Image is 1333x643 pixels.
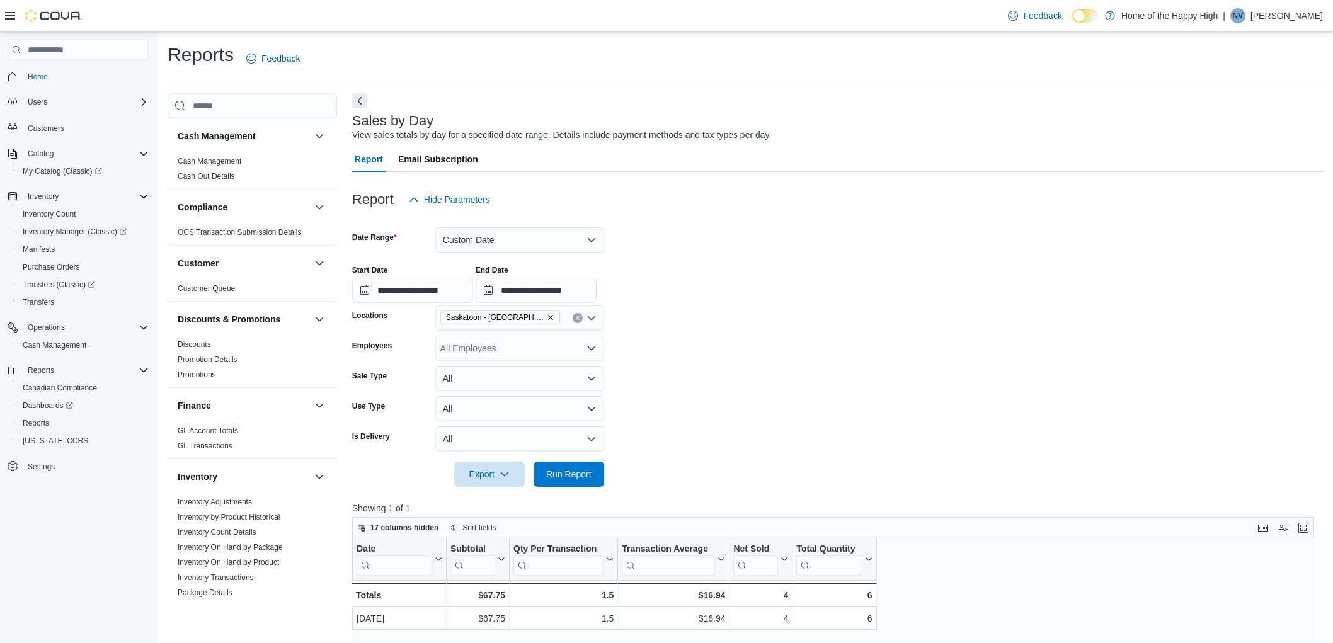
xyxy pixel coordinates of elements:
[404,187,495,212] button: Hide Parameters
[23,120,149,135] span: Customers
[18,164,107,179] a: My Catalog (Classic)
[312,128,327,144] button: Cash Management
[352,401,385,411] label: Use Type
[1296,520,1311,535] button: Enter fullscreen
[446,311,544,324] span: Saskatoon - [GEOGRAPHIC_DATA] - Fire & Flower
[1276,520,1291,535] button: Display options
[3,118,154,137] button: Customers
[261,52,300,65] span: Feedback
[476,265,508,275] label: End Date
[178,228,302,237] a: OCS Transaction Submission Details
[18,277,149,292] span: Transfers (Classic)
[23,436,88,446] span: [US_STATE] CCRS
[178,441,232,450] a: GL Transactions
[178,513,280,521] a: Inventory by Product Historical
[178,201,309,213] button: Compliance
[622,588,725,603] div: $16.94
[18,277,100,292] a: Transfers (Classic)
[1003,3,1067,28] a: Feedback
[178,528,256,537] a: Inventory Count Details
[178,558,279,567] a: Inventory On Hand by Product
[462,462,517,487] span: Export
[23,401,73,411] span: Dashboards
[23,146,59,161] button: Catalog
[178,156,241,166] span: Cash Management
[28,191,59,202] span: Inventory
[23,166,102,176] span: My Catalog (Classic)
[23,418,49,428] span: Reports
[462,523,496,533] span: Sort fields
[178,227,302,237] span: OCS Transaction Submission Details
[312,398,327,413] button: Finance
[178,313,280,326] h3: Discounts & Promotions
[450,588,505,603] div: $67.75
[178,340,211,349] a: Discounts
[352,371,387,381] label: Sale Type
[13,162,154,180] a: My Catalog (Classic)
[178,470,309,483] button: Inventory
[178,370,216,379] a: Promotions
[1072,9,1099,23] input: Dark Mode
[178,171,235,181] span: Cash Out Details
[23,69,53,84] a: Home
[352,113,434,128] h3: Sales by Day
[18,338,91,353] a: Cash Management
[13,205,154,223] button: Inventory Count
[18,416,149,431] span: Reports
[18,295,149,310] span: Transfers
[13,223,154,241] a: Inventory Manager (Classic)
[23,94,149,110] span: Users
[28,97,47,107] span: Users
[178,542,283,552] span: Inventory On Hand by Package
[573,313,583,323] button: Clear input
[178,130,309,142] button: Cash Management
[450,543,505,576] button: Subtotal
[513,588,614,603] div: 1.5
[178,572,254,583] span: Inventory Transactions
[18,416,54,431] a: Reports
[435,366,604,391] button: All
[312,469,327,484] button: Inventory
[178,355,237,365] span: Promotion Details
[178,313,309,326] button: Discounts & Promotions
[796,543,862,576] div: Total Quantity
[586,343,597,353] button: Open list of options
[28,462,55,472] span: Settings
[352,431,390,441] label: Is Delivery
[546,468,592,481] span: Run Report
[28,322,65,333] span: Operations
[178,130,256,142] h3: Cash Management
[733,611,788,626] div: 4
[450,611,505,626] div: $67.75
[450,543,495,555] div: Subtotal
[168,337,337,387] div: Discounts & Promotions
[352,310,388,321] label: Locations
[796,588,872,603] div: 6
[355,147,383,172] span: Report
[3,457,154,475] button: Settings
[23,209,76,219] span: Inventory Count
[178,557,279,567] span: Inventory On Hand by Product
[3,188,154,205] button: Inventory
[23,363,59,378] button: Reports
[1256,520,1271,535] button: Keyboard shortcuts
[18,164,149,179] span: My Catalog (Classic)
[353,520,444,535] button: 17 columns hidden
[450,543,495,576] div: Subtotal
[178,588,232,598] span: Package Details
[352,128,772,142] div: View sales totals by day for a specified date range. Details include payment methods and tax type...
[178,497,252,507] span: Inventory Adjustments
[178,257,309,270] button: Customer
[622,543,715,555] div: Transaction Average
[18,433,149,448] span: Washington CCRS
[445,520,501,535] button: Sort fields
[1233,8,1244,23] span: NV
[312,200,327,215] button: Compliance
[357,543,442,576] button: Date
[178,172,235,181] a: Cash Out Details
[178,355,237,364] a: Promotion Details
[8,62,149,508] nav: Complex example
[370,523,439,533] span: 17 columns hidden
[23,121,69,136] a: Customers
[178,284,235,293] a: Customer Queue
